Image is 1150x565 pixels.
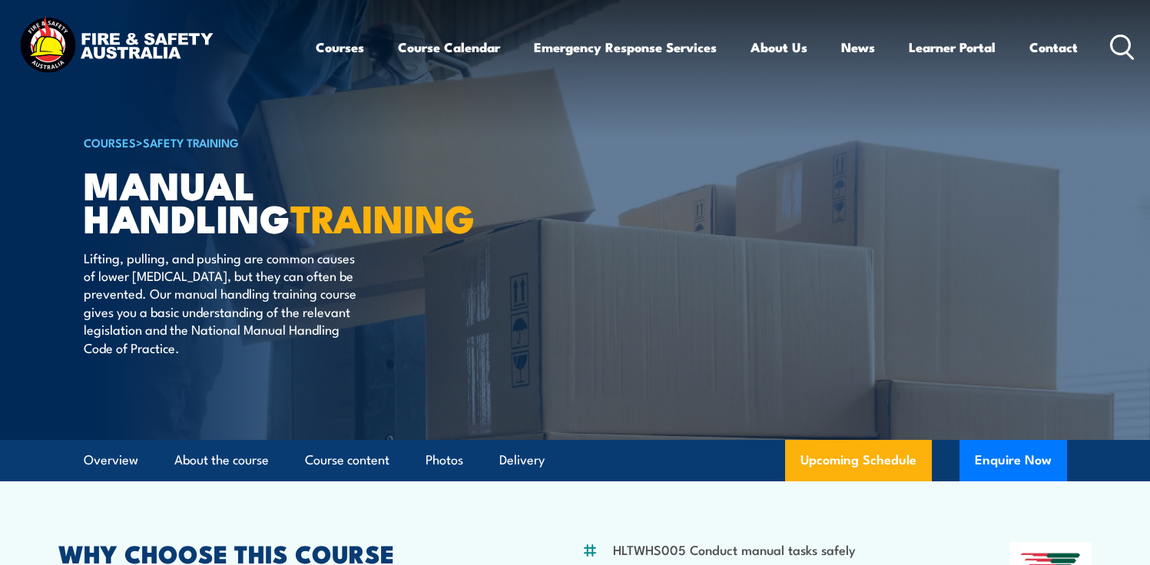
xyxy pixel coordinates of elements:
a: Photos [426,440,463,481]
a: Contact [1029,27,1078,68]
a: COURSES [84,134,136,150]
a: Overview [84,440,138,481]
a: Safety Training [143,134,239,150]
a: Courses [316,27,364,68]
a: News [841,27,875,68]
h6: > [84,133,463,151]
h1: Manual Handling [84,167,463,233]
a: About Us [751,27,807,68]
a: Upcoming Schedule [785,440,932,481]
a: Course content [305,440,389,481]
a: About the course [174,440,269,481]
a: Learner Portal [909,27,996,68]
a: Course Calendar [398,27,500,68]
a: Emergency Response Services [534,27,717,68]
p: Lifting, pulling, and pushing are common causes of lower [MEDICAL_DATA], but they can often be pr... [84,249,364,356]
a: Delivery [499,440,545,481]
button: Enquire Now [959,440,1067,481]
li: HLTWHS005 Conduct manual tasks safely [613,540,856,558]
strong: TRAINING [290,187,475,246]
h2: WHY CHOOSE THIS COURSE [58,542,507,563]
